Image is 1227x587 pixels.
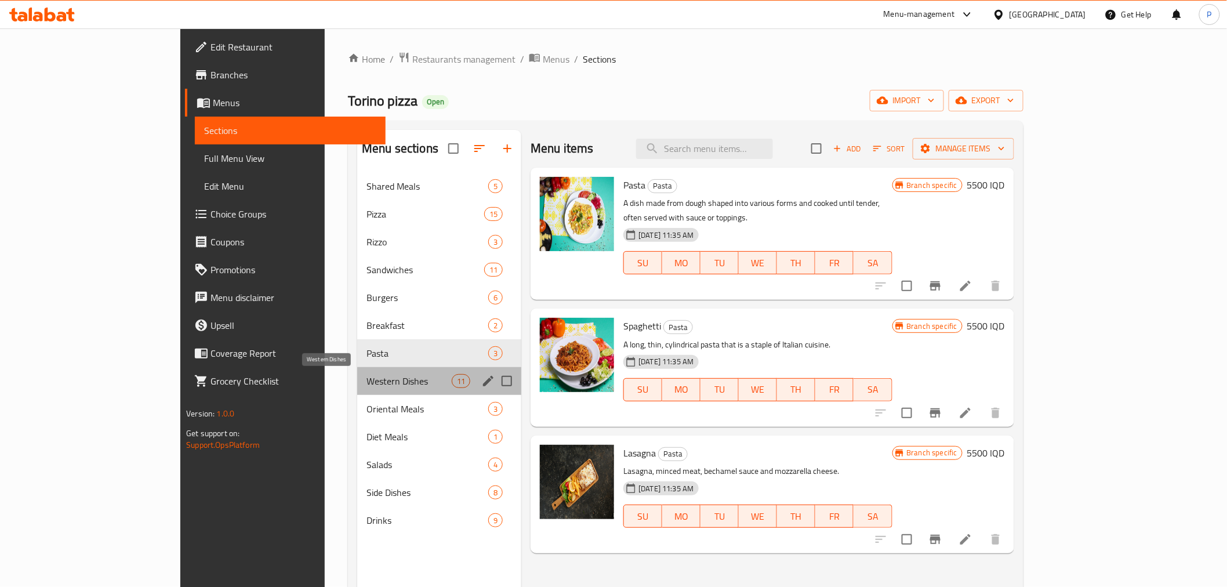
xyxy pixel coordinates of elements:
[488,179,503,193] div: items
[204,151,376,165] span: Full Menu View
[663,320,693,334] div: Pasta
[634,483,698,494] span: [DATE] 11:35 AM
[489,348,502,359] span: 3
[949,90,1023,111] button: export
[390,52,394,66] li: /
[357,284,521,311] div: Burgers6
[659,447,687,461] span: Pasta
[623,176,645,194] span: Pasta
[895,527,919,552] span: Select to update
[489,404,502,415] span: 3
[820,255,849,271] span: FR
[357,228,521,256] div: Rizzo3
[357,339,521,367] div: Pasta3
[185,256,385,284] a: Promotions
[623,338,892,352] p: A long, thin, cylindrical pasta that is a staple of Italian cuisine.
[829,140,866,158] span: Add item
[782,508,811,525] span: TH
[634,230,698,241] span: [DATE] 11:35 AM
[629,508,658,525] span: SU
[452,374,470,388] div: items
[185,339,385,367] a: Coverage Report
[412,52,516,66] span: Restaurants management
[815,378,854,401] button: FR
[185,311,385,339] a: Upsell
[195,144,385,172] a: Full Menu View
[820,508,849,525] span: FR
[366,318,488,332] span: Breakfast
[210,374,376,388] span: Grocery Checklist
[648,179,677,193] div: Pasta
[958,93,1014,108] span: export
[422,97,449,107] span: Open
[366,458,488,472] div: Salads
[804,136,829,161] span: Select section
[662,251,700,274] button: MO
[485,264,502,276] span: 11
[854,251,892,274] button: SA
[489,487,502,498] span: 8
[480,372,497,390] button: edit
[366,430,488,444] div: Diet Meals
[357,506,521,534] div: Drinks9
[366,291,488,305] div: Burgers
[195,172,385,200] a: Edit Menu
[623,317,661,335] span: Spaghetti
[488,485,503,499] div: items
[629,381,658,398] span: SU
[488,318,503,332] div: items
[422,95,449,109] div: Open
[543,52,569,66] span: Menus
[700,378,739,401] button: TU
[185,33,385,61] a: Edit Restaurant
[210,40,376,54] span: Edit Restaurant
[488,346,503,360] div: items
[636,139,773,159] input: search
[488,235,503,249] div: items
[210,291,376,305] span: Menu disclaimer
[922,142,1005,156] span: Manage items
[466,135,493,162] span: Sort sections
[623,444,656,462] span: Lasagna
[366,402,488,416] span: Oriental Meals
[743,255,772,271] span: WE
[366,207,484,221] span: Pizza
[777,505,815,528] button: TH
[858,381,887,398] span: SA
[574,52,578,66] li: /
[489,292,502,303] span: 6
[186,426,239,441] span: Get support on:
[739,251,777,274] button: WE
[489,181,502,192] span: 5
[870,140,908,158] button: Sort
[739,505,777,528] button: WE
[529,52,569,67] a: Menus
[895,274,919,298] span: Select to update
[366,513,488,527] span: Drinks
[489,459,502,470] span: 4
[210,235,376,249] span: Coupons
[489,237,502,248] span: 3
[667,508,696,525] span: MO
[357,200,521,228] div: Pizza15
[658,447,688,461] div: Pasta
[832,142,863,155] span: Add
[489,515,502,526] span: 9
[913,138,1014,160] button: Manage items
[540,445,614,519] img: Lasagna
[357,451,521,479] div: Salads4
[185,367,385,395] a: Grocery Checklist
[967,318,1005,334] h6: 5500 IQD
[366,485,488,499] div: Side Dishes
[186,406,215,421] span: Version:
[623,464,892,479] p: Lasagna, minced meat, bechamel sauce and mozzarella cheese.
[488,458,503,472] div: items
[854,505,892,528] button: SA
[921,399,949,427] button: Branch-specific-item
[873,142,905,155] span: Sort
[366,235,488,249] span: Rizzo
[217,406,235,421] span: 1.0.0
[185,61,385,89] a: Branches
